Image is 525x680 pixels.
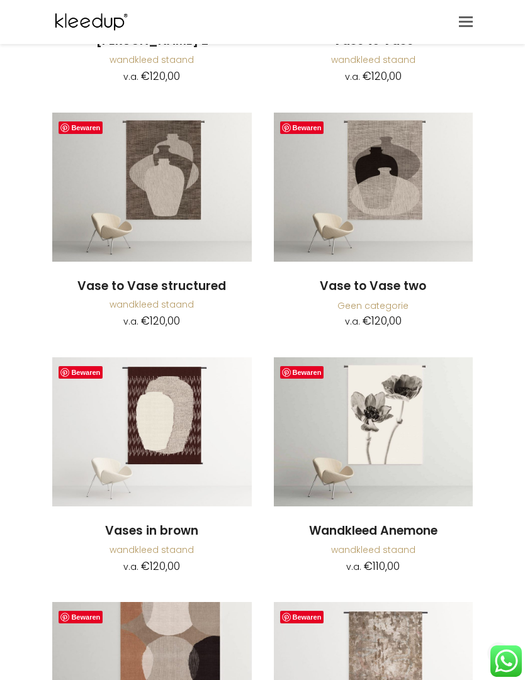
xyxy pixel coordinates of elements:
a: Vases In Brown [52,357,251,508]
a: Vase to Vase structured [52,278,251,295]
a: Vases in brown [52,523,251,540]
span: € [363,69,371,84]
a: wandkleed staand [110,543,194,556]
span: € [141,559,150,574]
a: Bewaren [280,611,324,623]
a: Toggle mobile menu [459,13,473,31]
a: wandkleed staand [331,53,415,66]
span: € [141,313,150,328]
bdi: 120,00 [363,313,402,328]
img: Vase To Vase Two [274,113,473,262]
a: Bewaren [59,121,103,134]
a: wandkleed staand [331,543,415,556]
a: Wandkleed Anemone [274,523,473,540]
bdi: 120,00 [141,69,180,84]
span: v.a. [123,315,138,328]
span: v.a. [123,70,138,83]
span: v.a. [123,560,138,573]
bdi: 120,00 [141,559,180,574]
span: v.a. [345,70,360,83]
a: Vase to Vase two [274,278,473,295]
a: Vase To Vase Structured [52,113,251,264]
img: Kleedup [52,6,133,38]
bdi: 110,00 [364,559,400,574]
span: € [364,559,373,574]
img: Vase To Vase Structured [52,113,251,262]
a: wandkleed staand [110,298,194,311]
span: v.a. [345,315,360,328]
img: Wandkleed Anemone [274,357,473,506]
a: Bewaren [59,611,103,623]
span: € [363,313,371,328]
a: Geen categorie [337,299,409,312]
span: € [141,69,150,84]
span: v.a. [346,560,361,573]
a: wandkleed staand [110,53,194,66]
img: Vases In Brown [52,357,251,506]
bdi: 120,00 [141,313,180,328]
a: Bewaren [280,366,324,379]
bdi: 120,00 [363,69,402,84]
a: Bewaren [59,366,103,379]
a: Bewaren [280,121,324,134]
